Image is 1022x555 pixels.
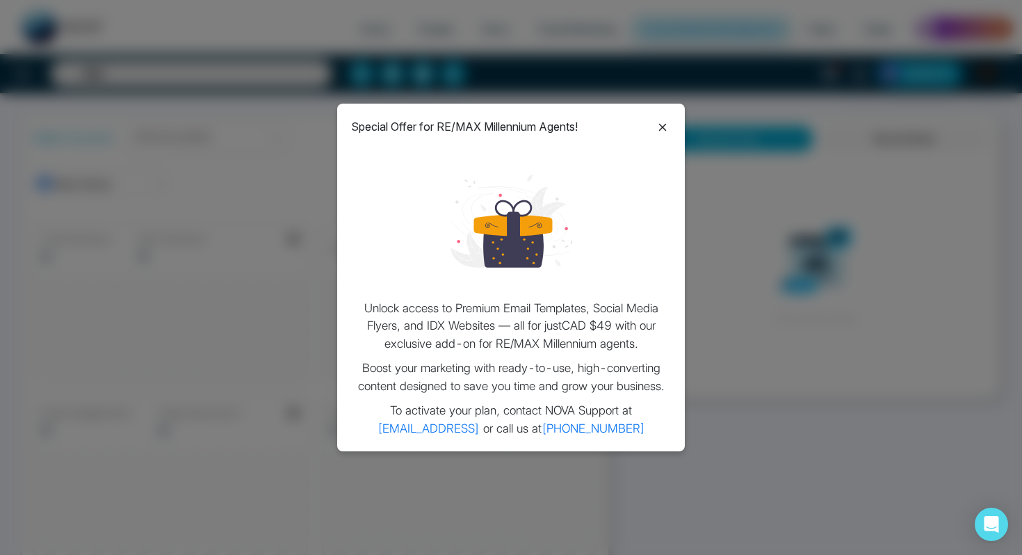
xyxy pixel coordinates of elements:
[975,508,1008,541] div: Open Intercom Messenger
[351,118,578,135] p: Special Offer for RE/MAX Millennium Agents!
[351,360,671,395] p: Boost your marketing with ready-to-use, high-converting content designed to save you time and gro...
[351,402,671,437] p: To activate your plan, contact NOVA Support at or call us at
[451,160,572,282] img: loading
[542,421,645,435] a: [PHONE_NUMBER]
[378,421,480,435] a: [EMAIL_ADDRESS]
[351,300,671,353] p: Unlock access to Premium Email Templates, Social Media Flyers, and IDX Websites — all for just CA...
